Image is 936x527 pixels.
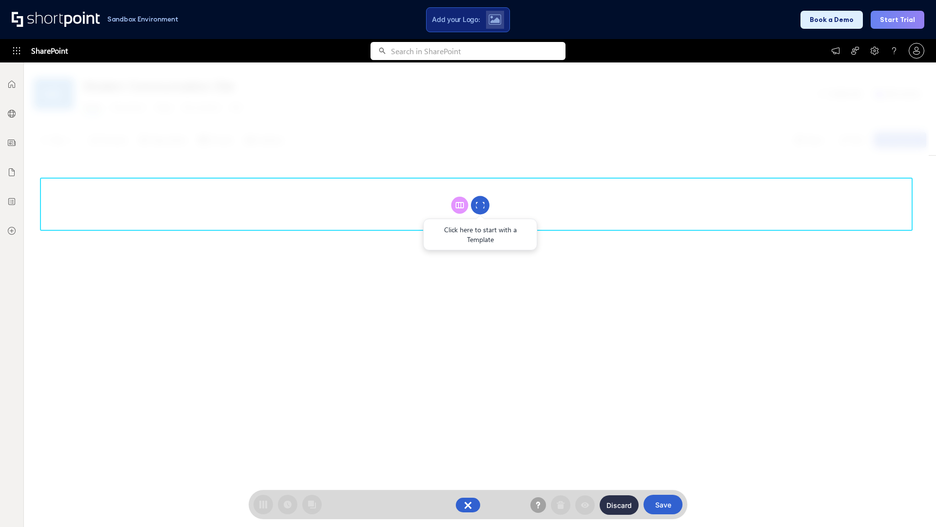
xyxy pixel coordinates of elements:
[643,495,682,514] button: Save
[600,495,639,515] button: Discard
[107,17,178,22] h1: Sandbox Environment
[871,11,924,29] button: Start Trial
[432,15,480,24] span: Add your Logo:
[31,39,68,62] span: SharePoint
[887,480,936,527] iframe: Chat Widget
[800,11,863,29] button: Book a Demo
[488,14,501,25] img: Upload logo
[391,42,565,60] input: Search in SharePoint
